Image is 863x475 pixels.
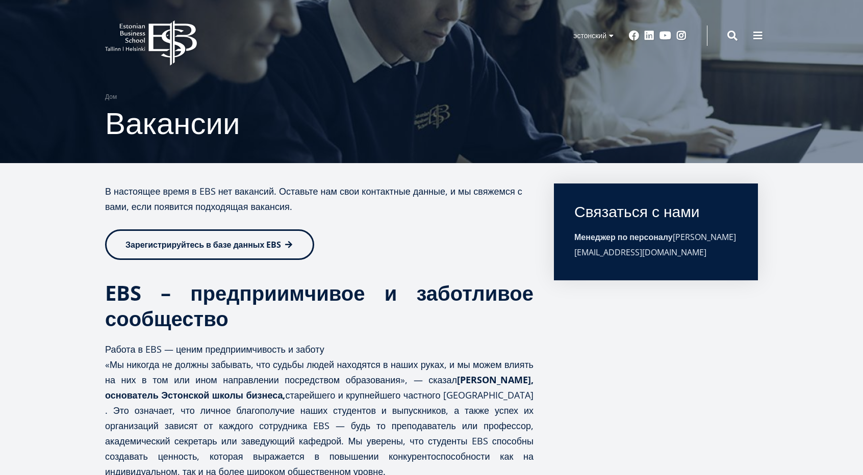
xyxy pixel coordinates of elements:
[105,358,534,386] font: «Мы никогда не должны забывать, что судьбы людей находятся в наших руках, и мы можем влиять на ни...
[125,239,281,250] font: Зарегистрируйтесь в базе данных EBS
[574,231,673,243] font: Менеджер по персоналу
[574,201,700,222] font: Связаться с нами
[105,101,240,143] font: Вакансии
[105,229,314,260] a: Зарегистрируйтесь в базе данных EBS
[105,92,117,101] font: Дом
[105,343,324,355] font: Работа в EBS — ценим предприимчивость и заботу
[105,279,534,332] font: EBS – предприимчивое и заботливое сообщество
[105,185,522,213] font: В настоящее время в EBS нет вакансий. Оставьте нам свои контактные данные, и мы свяжемся с вами, ...
[105,92,117,102] a: Дом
